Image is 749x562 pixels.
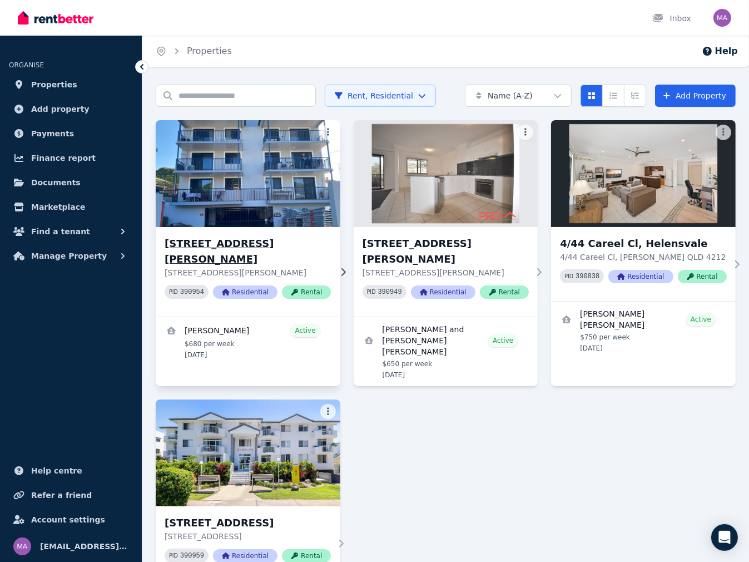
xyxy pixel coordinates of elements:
div: Open Intercom Messenger [711,524,738,551]
span: Manage Property [31,249,107,263]
span: Name (A-Z) [488,90,533,101]
span: Find a tenant [31,225,90,238]
span: Help centre [31,464,82,477]
button: More options [518,125,533,140]
button: Card view [581,85,603,107]
span: Add property [31,102,90,116]
a: Add Property [655,85,736,107]
p: [STREET_ADDRESS][PERSON_NAME] [363,267,529,278]
h3: 4/44 Careel Cl, Helensvale [560,236,726,252]
span: Rental [678,270,727,283]
button: Rent, Residential [325,85,436,107]
button: More options [716,125,731,140]
a: Documents [9,171,133,194]
code: 390959 [180,552,204,560]
span: Marketplace [31,200,85,214]
span: Documents [31,176,81,189]
span: Refer a friend [31,489,92,502]
img: 19/26 Back St, Biggera Waters [156,400,340,506]
p: [STREET_ADDRESS] [165,531,331,542]
span: Account settings [31,513,105,526]
a: Add property [9,98,133,120]
img: maree.likely@bigpond.com [13,538,31,555]
a: Help centre [9,460,133,482]
button: Name (A-Z) [465,85,572,107]
div: Inbox [652,13,691,24]
a: View details for Stuart Short [156,317,340,366]
span: Residential [411,285,475,299]
span: Finance report [31,151,96,165]
button: Expanded list view [624,85,646,107]
img: 3/28 Little Norman St, Southport [354,120,538,227]
small: PID [367,289,376,295]
small: PID [169,289,178,295]
h3: [STREET_ADDRESS] [165,515,331,531]
nav: Breadcrumb [142,36,245,67]
code: 390949 [378,288,402,296]
button: More options [320,125,336,140]
a: View details for Gemma Holmes and Emma Louise Taylor [354,317,538,386]
img: RentBetter [18,9,93,26]
code: 390954 [180,288,204,296]
h3: [STREET_ADDRESS][PERSON_NAME] [165,236,331,267]
button: Help [702,45,738,58]
a: 2/28 Little Norman St, Southport[STREET_ADDRESS][PERSON_NAME][STREET_ADDRESS][PERSON_NAME]PID 390... [156,120,340,317]
a: 3/28 Little Norman St, Southport[STREET_ADDRESS][PERSON_NAME][STREET_ADDRESS][PERSON_NAME]PID 390... [354,120,538,317]
p: 4/44 Careel Cl, [PERSON_NAME] QLD 4212 [560,252,726,263]
button: Manage Property [9,245,133,267]
a: Account settings [9,509,133,531]
button: Compact list view [602,85,624,107]
img: 2/28 Little Norman St, Southport [151,117,345,230]
span: Residential [213,285,277,299]
a: Marketplace [9,196,133,218]
span: Rent, Residential [334,90,413,101]
div: View options [581,85,646,107]
a: Refer a friend [9,484,133,506]
a: 4/44 Careel Cl, Helensvale4/44 Careel Cl, Helensvale4/44 Careel Cl, [PERSON_NAME] QLD 4212PID 390... [551,120,736,301]
small: PID [169,553,178,559]
button: More options [320,404,336,420]
p: [STREET_ADDRESS][PERSON_NAME] [165,267,331,278]
span: Rental [282,285,331,299]
a: View details for Hallee Maree Watts [551,302,736,359]
a: Properties [187,46,232,56]
img: 4/44 Careel Cl, Helensvale [551,120,736,227]
span: Payments [31,127,74,140]
span: Properties [31,78,77,91]
h3: [STREET_ADDRESS][PERSON_NAME] [363,236,529,267]
span: Residential [608,270,673,283]
span: Rental [480,285,529,299]
a: Payments [9,122,133,145]
a: Properties [9,73,133,96]
span: [EMAIL_ADDRESS][DOMAIN_NAME] [40,540,128,553]
a: Finance report [9,147,133,169]
button: Find a tenant [9,220,133,243]
span: ORGANISE [9,61,44,69]
small: PID [564,273,573,279]
code: 390838 [576,273,599,280]
img: maree.likely@bigpond.com [713,9,731,27]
